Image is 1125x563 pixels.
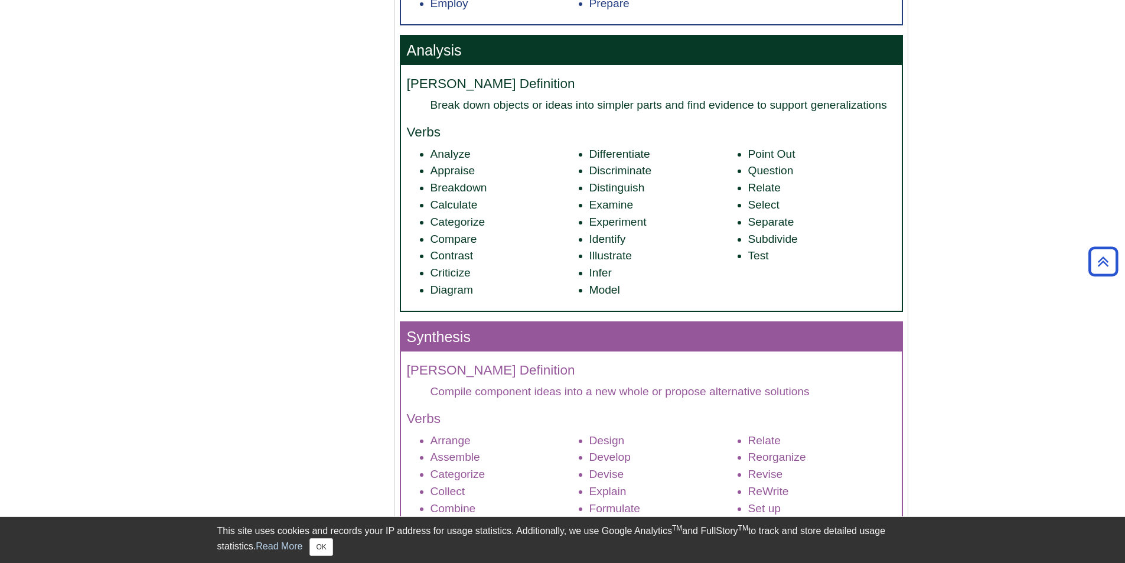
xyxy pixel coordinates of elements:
li: Arrange [431,432,578,450]
li: Relate [748,180,896,197]
li: Separate [748,214,896,231]
li: ReWrite [748,483,896,500]
li: Categorize [431,466,578,483]
h3: Analysis [401,36,902,65]
button: Close [309,538,332,556]
li: Illustrate [589,248,737,265]
li: Identify [589,231,737,248]
li: Point Out [748,146,896,163]
li: Develop [589,449,737,466]
li: Design [589,432,737,450]
h4: Verbs [407,125,896,140]
li: Revise [748,466,896,483]
li: Question [748,162,896,180]
a: Read More [256,541,302,551]
li: Contrast [431,248,578,265]
sup: TM [738,524,748,532]
li: Explain [589,483,737,500]
li: Test [748,248,896,265]
li: Relate [748,432,896,450]
li: Subdivide [748,231,896,248]
h3: Synthesis [401,323,902,352]
li: Analyze [431,146,578,163]
li: Examine [589,197,737,214]
li: Calculate [431,197,578,214]
li: Set up [748,500,896,518]
li: Compare [431,231,578,248]
li: Collect [431,483,578,500]
li: Categorize [431,214,578,231]
li: Appraise [431,162,578,180]
h4: Verbs [407,412,896,427]
dd: Compile component ideas into a new whole or propose alternative solutions [431,383,896,399]
h4: [PERSON_NAME] Definition [407,363,896,378]
li: Diagram [431,282,578,299]
dd: Break down objects or ideas into simpler parts and find evidence to support generalizations [431,97,896,113]
li: Infer [589,265,737,282]
li: Devise [589,466,737,483]
a: Back to Top [1084,253,1122,269]
li: Breakdown [431,180,578,197]
li: Differentiate [589,146,737,163]
sup: TM [672,524,682,532]
li: Reorganize [748,449,896,466]
h4: [PERSON_NAME] Definition [407,77,896,92]
li: Discriminate [589,162,737,180]
div: This site uses cookies and records your IP address for usage statistics. Additionally, we use Goo... [217,524,908,556]
li: Select [748,197,896,214]
li: Combine [431,500,578,518]
li: Assemble [431,449,578,466]
li: Criticize [431,265,578,282]
li: Experiment [589,214,737,231]
li: Model [589,282,737,299]
li: Distinguish [589,180,737,197]
li: Formulate [589,500,737,518]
